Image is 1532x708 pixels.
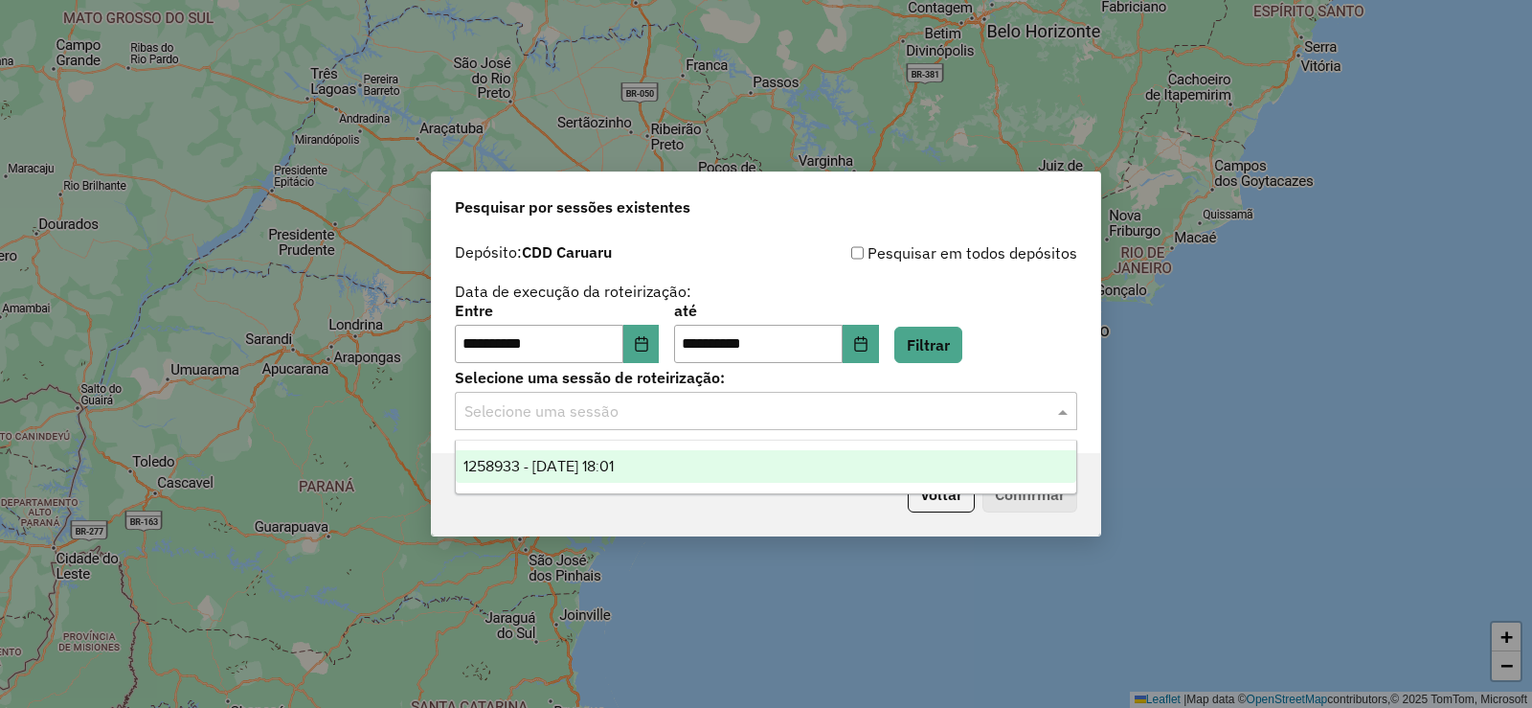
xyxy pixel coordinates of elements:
[908,476,975,513] button: Voltar
[766,241,1077,264] div: Pesquisar em todos depósitos
[455,366,1077,389] label: Selecione uma sessão de roteirização:
[843,325,879,363] button: Choose Date
[894,327,962,363] button: Filtrar
[455,440,1077,494] ng-dropdown-panel: Options list
[455,240,612,263] label: Depósito:
[674,299,878,322] label: até
[455,280,691,303] label: Data de execução da roteirização:
[455,299,659,322] label: Entre
[463,458,614,474] span: 1258933 - [DATE] 18:01
[522,242,612,262] strong: CDD Caruaru
[623,325,660,363] button: Choose Date
[455,195,690,218] span: Pesquisar por sessões existentes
